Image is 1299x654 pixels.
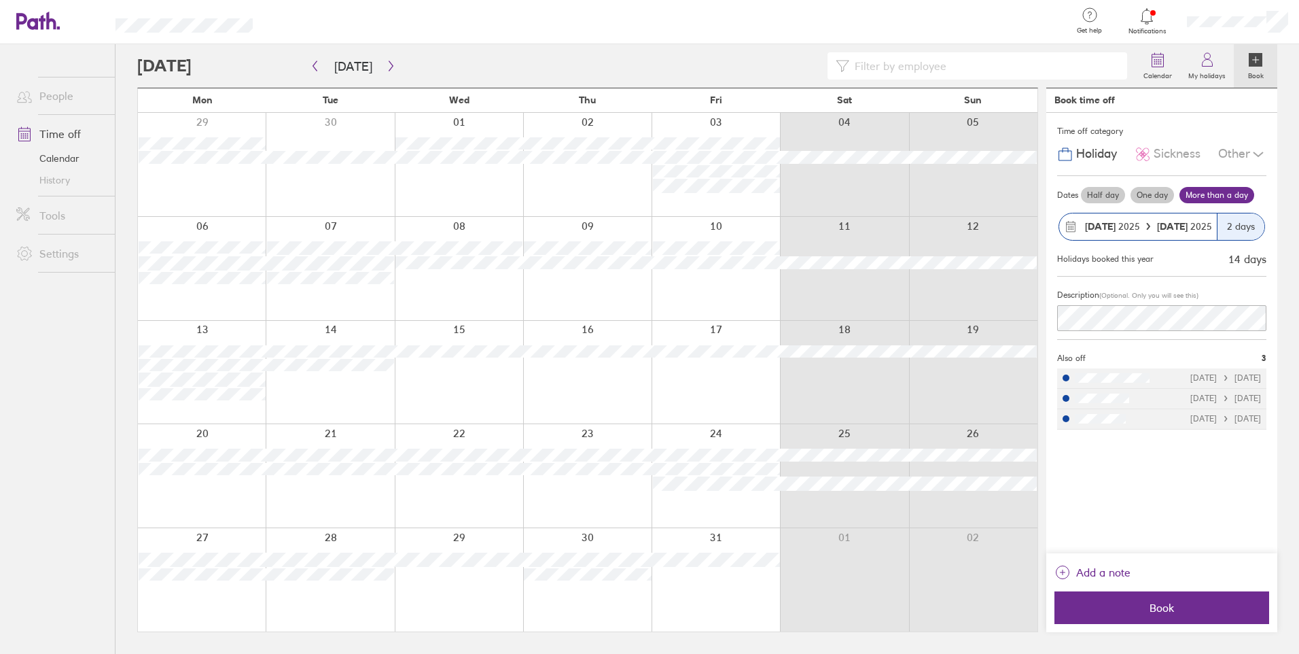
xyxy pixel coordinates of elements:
label: More than a day [1179,187,1254,203]
div: 2 days [1217,213,1264,240]
div: [DATE] [DATE] [1190,394,1261,403]
span: Sat [837,94,852,105]
button: [DATE] 2025[DATE] 20252 days [1057,206,1266,247]
span: Also off [1057,354,1086,363]
span: 2025 [1085,221,1140,232]
span: 3 [1262,354,1266,363]
div: Time off category [1057,121,1266,141]
a: History [5,169,115,191]
span: 2025 [1157,221,1212,232]
span: Add a note [1076,562,1131,583]
strong: [DATE] [1085,220,1116,233]
button: Book [1054,591,1269,624]
a: Settings [5,240,115,267]
a: People [5,82,115,109]
label: Calendar [1135,68,1180,80]
span: Mon [192,94,213,105]
a: My holidays [1180,44,1234,88]
div: [DATE] [DATE] [1190,373,1261,383]
div: 14 days [1228,253,1266,265]
span: Dates [1057,190,1078,200]
span: Sickness [1154,147,1200,161]
div: Other [1218,141,1266,167]
a: Book [1234,44,1277,88]
a: Notifications [1125,7,1169,35]
div: Holidays booked this year [1057,254,1154,264]
span: Get help [1067,27,1111,35]
a: Calendar [5,148,115,169]
label: One day [1131,187,1174,203]
span: Thu [579,94,596,105]
span: Tue [323,94,338,105]
label: Book [1240,68,1272,80]
div: [DATE] [DATE] [1190,414,1261,424]
label: My holidays [1180,68,1234,80]
strong: [DATE] [1157,220,1190,233]
a: Time off [5,120,115,148]
label: Half day [1081,187,1125,203]
input: Filter by employee [849,53,1119,79]
span: Wed [449,94,469,105]
button: [DATE] [323,55,383,78]
a: Tools [5,202,115,229]
a: Calendar [1135,44,1180,88]
span: (Optional. Only you will see this) [1099,291,1198,300]
span: Fri [710,94,722,105]
span: Book [1064,602,1260,614]
span: Holiday [1076,147,1117,161]
button: Add a note [1054,562,1131,583]
span: Sun [964,94,982,105]
span: Description [1057,290,1099,300]
span: Notifications [1125,27,1169,35]
div: Book time off [1054,94,1115,105]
